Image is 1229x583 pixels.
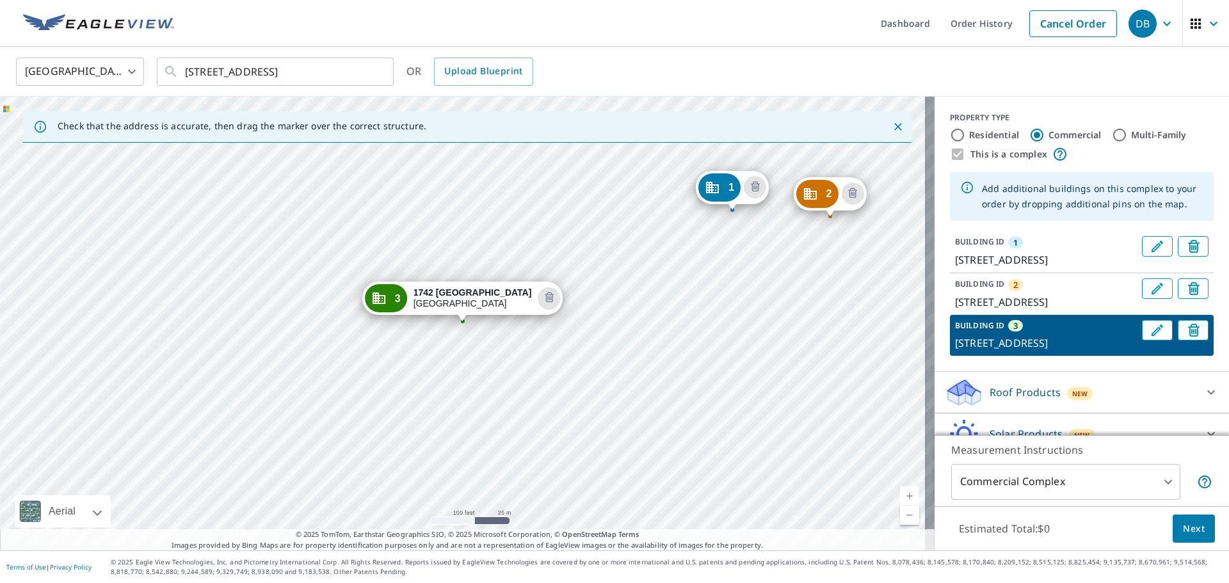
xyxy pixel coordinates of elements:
[955,236,1004,247] p: BUILDING ID
[1173,515,1215,543] button: Next
[1178,236,1209,257] button: Delete building 1
[744,176,766,198] button: Delete building 1
[951,464,1180,500] div: Commercial Complex
[696,171,769,211] div: Dropped pin, building 1, Commercial property, 1800 Canton Ave NW Canton, OH 44708
[793,177,866,217] div: Dropped pin, building 2, Commercial property, 1800 Canton Ave NW Canton, OH 44708-1810
[1074,430,1090,440] span: New
[1029,10,1117,37] a: Cancel Order
[111,557,1223,577] p: © 2025 Eagle View Technologies, Inc. and Pictometry International Corp. All Rights Reserved. Repo...
[58,120,426,132] p: Check that the address is accurate, then drag the marker over the correct structure.
[1048,129,1102,141] label: Commercial
[1129,10,1157,38] div: DB
[955,252,1137,268] p: [STREET_ADDRESS]
[955,335,1137,351] p: [STREET_ADDRESS]
[362,282,563,321] div: Dropped pin, building 3, Commercial property, 1742 Canton Ave NW Canton, OH 44708
[969,129,1019,141] label: Residential
[900,486,919,506] a: Current Level 18, Zoom In
[1197,474,1212,490] span: Each building may require a separate measurement report; if so, your account will be billed per r...
[395,294,401,303] span: 3
[1013,237,1018,248] span: 1
[900,506,919,525] a: Current Level 18, Zoom Out
[955,320,1004,331] p: BUILDING ID
[414,287,532,309] div: [GEOGRAPHIC_DATA]
[826,189,831,198] span: 2
[15,495,111,527] div: Aerial
[1183,521,1205,537] span: Next
[618,529,639,539] a: Terms
[1178,320,1209,340] button: Delete building 3
[6,563,92,571] p: |
[955,294,1137,310] p: [STREET_ADDRESS]
[890,118,906,135] button: Close
[955,278,1004,289] p: BUILDING ID
[951,442,1212,458] p: Measurement Instructions
[538,287,560,310] button: Delete building 3
[950,112,1214,124] div: PROPERTY TYPE
[728,182,734,192] span: 1
[1142,278,1173,299] button: Edit building 2
[1072,388,1088,399] span: New
[945,377,1219,408] div: Roof ProductsNew
[842,182,864,205] button: Delete building 2
[990,426,1063,442] p: Solar Products
[949,515,1060,543] p: Estimated Total: $0
[23,14,174,33] img: EV Logo
[296,529,639,540] span: © 2025 TomTom, Earthstar Geographics SIO, © 2025 Microsoft Corporation, ©
[185,54,367,90] input: Search by address or latitude-longitude
[982,176,1203,217] div: Add additional buildings on this complex to your order by dropping additional pins on the map.
[414,287,532,298] strong: 1742 [GEOGRAPHIC_DATA]
[434,58,533,86] a: Upload Blueprint
[990,385,1061,400] p: Roof Products
[1013,320,1018,331] span: 3
[945,419,1219,449] div: Solar ProductsNew
[6,563,46,571] a: Terms of Use
[444,63,522,79] span: Upload Blueprint
[50,563,92,571] a: Privacy Policy
[1178,278,1209,299] button: Delete building 2
[16,54,144,90] div: [GEOGRAPHIC_DATA]
[562,529,616,539] a: OpenStreetMap
[1131,129,1187,141] label: Multi-Family
[45,495,79,527] div: Aerial
[1142,236,1173,257] button: Edit building 1
[1142,320,1173,340] button: Edit building 3
[406,58,533,86] div: OR
[970,148,1047,161] label: This is a complex
[1013,279,1018,291] span: 2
